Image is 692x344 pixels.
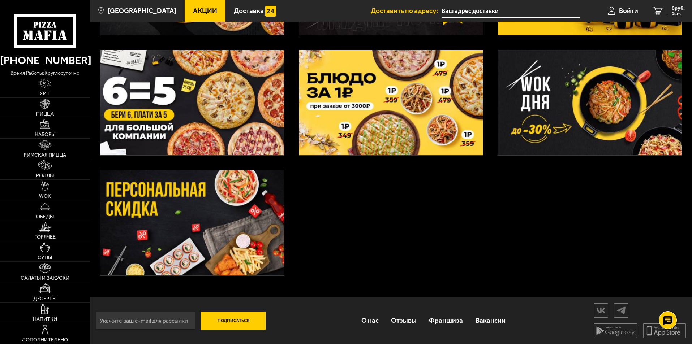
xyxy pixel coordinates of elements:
span: Римская пицца [24,153,66,158]
span: Салаты и закуски [21,276,69,281]
span: Наборы [35,132,55,137]
input: Укажите ваш e-mail для рассылки [96,312,195,330]
span: [GEOGRAPHIC_DATA] [108,7,176,14]
span: Хит [40,91,50,96]
img: tg [614,304,628,317]
img: 15daf4d41897b9f0e9f617042186c801.svg [265,6,276,17]
span: Обеды [36,214,54,219]
span: Доставить по адресу: [371,7,442,14]
span: Десерты [33,296,56,301]
span: Напитки [33,317,57,322]
span: Войти [619,7,638,14]
input: Ваш адрес доставки [442,4,580,18]
a: О нас [355,309,384,332]
span: Пицца [36,112,54,117]
span: Дополнительно [22,338,68,343]
a: Франшиза [423,309,469,332]
button: Подписаться [201,312,266,330]
span: Роллы [36,173,54,178]
span: 0 шт. [672,12,685,16]
span: Горячее [34,235,56,240]
span: WOK [39,194,51,199]
span: Супы [38,255,52,260]
a: Отзывы [385,309,423,332]
img: vk [594,304,608,317]
span: Доставка [234,7,264,14]
span: Акции [193,7,217,14]
a: Вакансии [469,309,512,332]
span: 0 руб. [672,6,685,11]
